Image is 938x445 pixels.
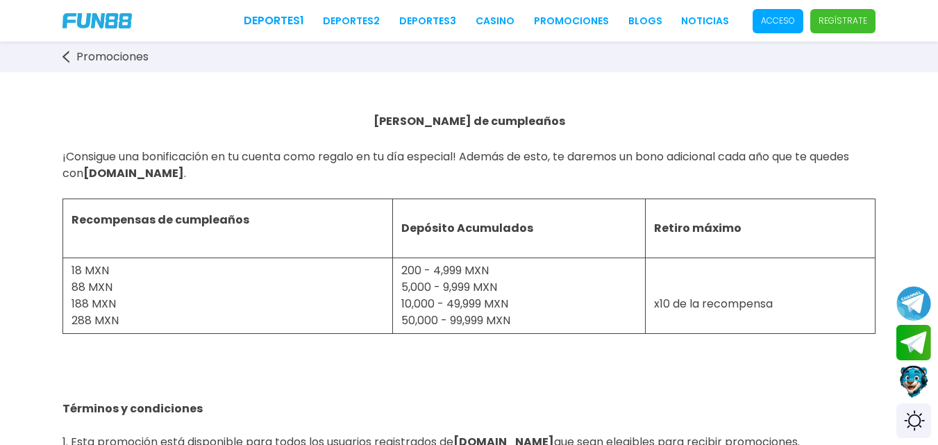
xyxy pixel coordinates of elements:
[401,262,510,328] span: 200 - 4,999 MXN 5,000 - 9,999 MXN 10,000 - 49,999 MXN 50,000 - 99,999 MXN
[244,12,304,29] a: Deportes1
[62,13,132,28] img: Company Logo
[896,285,931,321] button: Join telegram channel
[681,14,729,28] a: NOTICIAS
[323,14,380,28] a: Deportes2
[401,220,533,236] strong: Depósito Acumulados
[72,262,119,328] span: 18 MXN 88 MXN 188 MXN 288 MXN
[76,49,149,65] span: Promociones
[62,401,203,417] strong: Términos y condiciones
[628,14,662,28] a: BLOGS
[72,212,249,228] strong: Recompensas de cumpleaños
[761,15,795,27] p: Acceso
[654,220,742,236] strong: Retiro máximo
[819,15,867,27] p: Regístrate
[476,14,514,28] a: CASINO
[83,165,184,181] strong: [DOMAIN_NAME]
[654,296,773,312] span: x10 de la recompensa
[374,113,565,129] strong: [PERSON_NAME] de cumpleaños
[896,403,931,438] div: Switch theme
[62,149,849,198] span: ¡Consigue una bonificación en tu cuenta como regalo en tu día especial! Además de esto, te daremo...
[399,14,456,28] a: Deportes3
[896,364,931,400] button: Contact customer service
[62,49,162,65] a: Promociones
[896,325,931,361] button: Join telegram
[534,14,609,28] a: Promociones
